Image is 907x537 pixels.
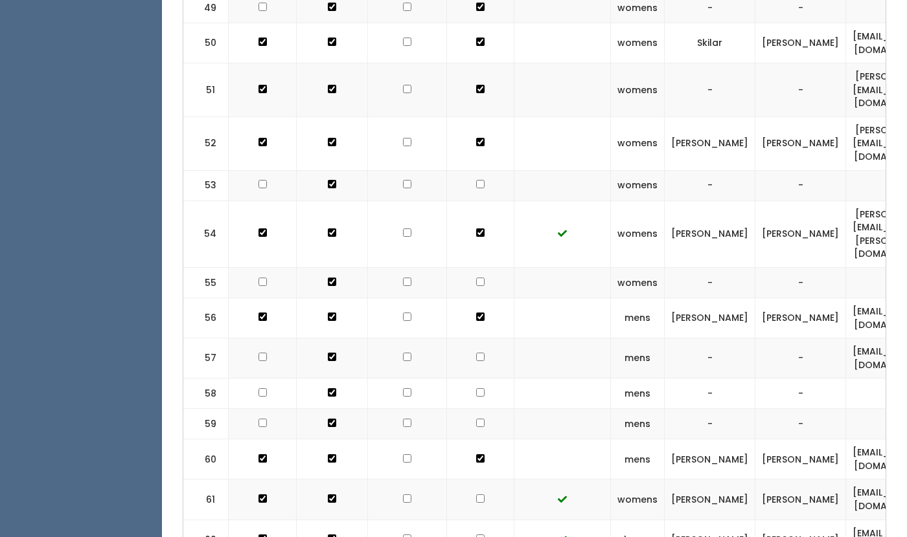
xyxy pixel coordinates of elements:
[755,267,846,298] td: -
[611,170,665,201] td: womens
[665,63,755,117] td: -
[183,338,229,378] td: 57
[665,338,755,378] td: -
[611,338,665,378] td: mens
[183,409,229,439] td: 59
[611,201,665,267] td: womens
[665,378,755,409] td: -
[611,298,665,338] td: mens
[665,170,755,201] td: -
[755,170,846,201] td: -
[665,298,755,338] td: [PERSON_NAME]
[183,298,229,338] td: 56
[665,267,755,298] td: -
[665,409,755,439] td: -
[755,479,846,520] td: [PERSON_NAME]
[755,201,846,267] td: [PERSON_NAME]
[183,201,229,267] td: 54
[665,439,755,479] td: [PERSON_NAME]
[183,23,229,63] td: 50
[611,378,665,409] td: mens
[611,479,665,520] td: womens
[755,298,846,338] td: [PERSON_NAME]
[755,439,846,479] td: [PERSON_NAME]
[755,116,846,170] td: [PERSON_NAME]
[183,439,229,479] td: 60
[183,479,229,520] td: 61
[611,23,665,63] td: womens
[755,378,846,409] td: -
[755,63,846,117] td: -
[611,267,665,298] td: womens
[611,409,665,439] td: mens
[665,116,755,170] td: [PERSON_NAME]
[755,338,846,378] td: -
[611,439,665,479] td: mens
[611,63,665,117] td: womens
[755,23,846,63] td: [PERSON_NAME]
[611,116,665,170] td: womens
[665,479,755,520] td: [PERSON_NAME]
[665,23,755,63] td: Skilar
[183,267,229,298] td: 55
[183,378,229,409] td: 58
[755,409,846,439] td: -
[665,201,755,267] td: [PERSON_NAME]
[183,116,229,170] td: 52
[183,170,229,201] td: 53
[183,63,229,117] td: 51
